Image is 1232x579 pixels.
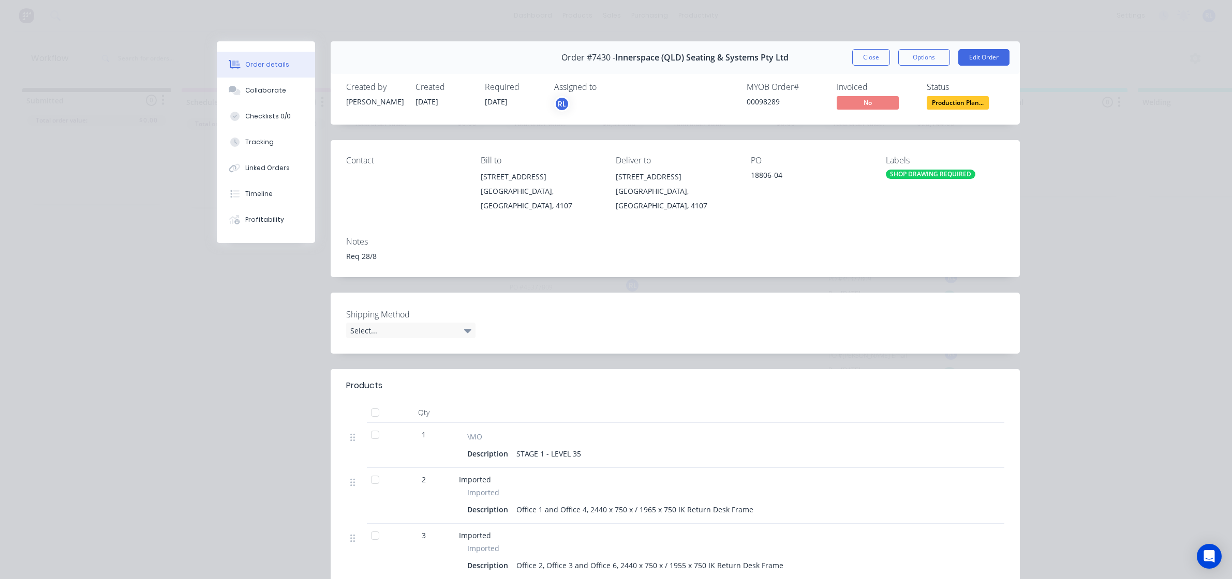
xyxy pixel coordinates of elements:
[245,60,289,69] div: Order details
[415,97,438,106] span: [DATE]
[616,170,734,213] div: [STREET_ADDRESS][GEOGRAPHIC_DATA], [GEOGRAPHIC_DATA], 4107
[245,163,290,173] div: Linked Orders
[346,156,465,165] div: Contact
[459,530,491,540] span: Imported
[485,82,542,92] div: Required
[747,82,824,92] div: MYOB Order #
[422,530,426,541] span: 3
[245,215,284,224] div: Profitability
[245,86,286,95] div: Collaborate
[467,487,499,498] span: Imported
[217,103,315,129] button: Checklists 0/0
[751,170,869,184] div: 18806-04
[616,170,734,184] div: [STREET_ADDRESS]
[217,78,315,103] button: Collaborate
[217,52,315,78] button: Order details
[346,251,1004,262] div: Req 28/8
[837,96,899,109] span: No
[217,155,315,181] button: Linked Orders
[554,96,570,112] button: RL
[245,112,291,121] div: Checklists 0/0
[958,49,1010,66] button: Edit Order
[554,82,658,92] div: Assigned to
[852,49,890,66] button: Close
[346,82,403,92] div: Created by
[346,96,403,107] div: [PERSON_NAME]
[481,170,599,184] div: [STREET_ADDRESS]
[459,475,491,484] span: Imported
[422,429,426,440] span: 1
[616,156,734,165] div: Deliver to
[886,156,1004,165] div: Labels
[485,97,508,106] span: [DATE]
[467,446,512,461] div: Description
[927,96,989,109] span: Production Plan...
[467,502,512,517] div: Description
[751,156,869,165] div: PO
[217,181,315,207] button: Timeline
[927,96,989,112] button: Production Plan...
[245,138,274,147] div: Tracking
[561,53,615,63] span: Order #7430 -
[1197,544,1222,569] div: Open Intercom Messenger
[615,53,789,63] span: Innerspace (QLD) Seating & Systems Pty Ltd
[245,189,273,199] div: Timeline
[467,543,499,554] span: Imported
[481,170,599,213] div: [STREET_ADDRESS][GEOGRAPHIC_DATA], [GEOGRAPHIC_DATA], 4107
[467,431,482,442] span: \MO
[481,184,599,213] div: [GEOGRAPHIC_DATA], [GEOGRAPHIC_DATA], 4107
[346,237,1004,247] div: Notes
[346,323,476,338] div: Select...
[422,474,426,485] span: 2
[217,207,315,233] button: Profitability
[898,49,950,66] button: Options
[393,402,455,423] div: Qty
[346,308,476,321] label: Shipping Method
[217,129,315,155] button: Tracking
[512,446,585,461] div: STAGE 1 - LEVEL 35
[467,558,512,573] div: Description
[512,558,788,573] div: Office 2, Office 3 and Office 6, 2440 x 750 x / 1955 x 750 IK Return Desk Frame
[346,379,382,392] div: Products
[512,502,758,517] div: Office 1 and Office 4, 2440 x 750 x / 1965 x 750 IK Return Desk Frame
[837,82,914,92] div: Invoiced
[747,96,824,107] div: 00098289
[927,82,1004,92] div: Status
[886,170,975,179] div: SHOP DRAWING REQUIRED
[481,156,599,165] div: Bill to
[415,82,472,92] div: Created
[616,184,734,213] div: [GEOGRAPHIC_DATA], [GEOGRAPHIC_DATA], 4107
